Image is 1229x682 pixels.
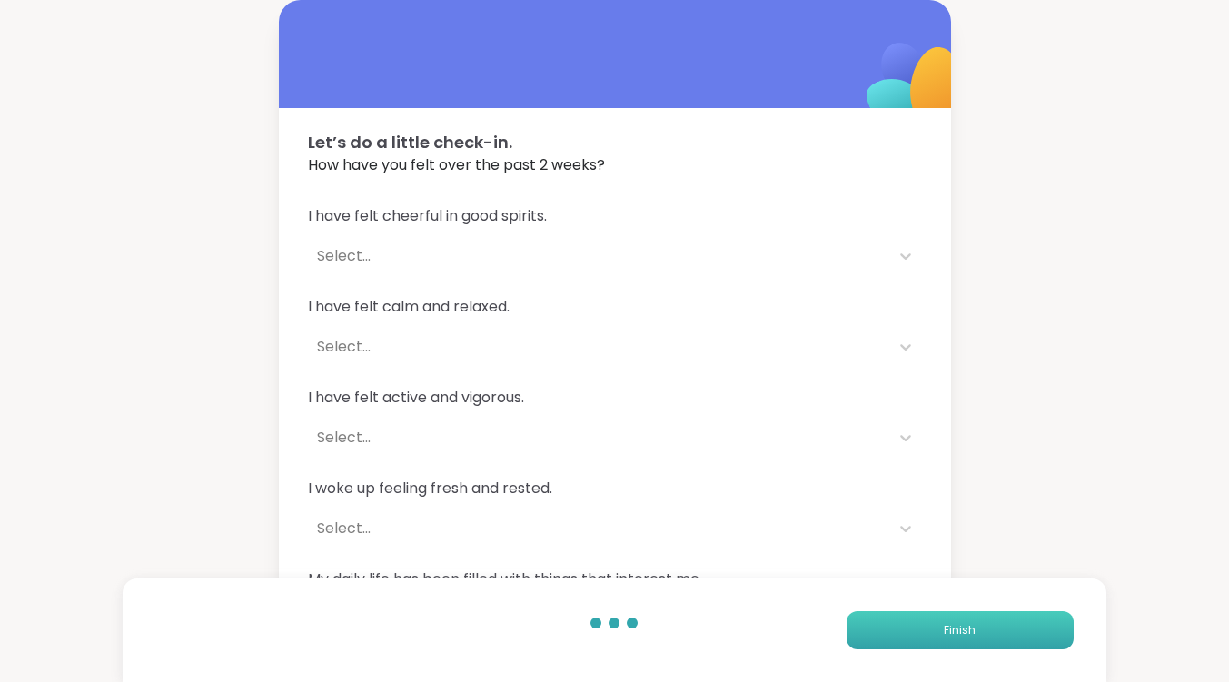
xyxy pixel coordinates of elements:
[308,130,922,154] span: Let’s do a little check-in.
[308,296,922,318] span: I have felt calm and relaxed.
[308,387,922,409] span: I have felt active and vigorous.
[847,611,1074,649] button: Finish
[317,518,880,539] div: Select...
[308,154,922,176] span: How have you felt over the past 2 weeks?
[308,568,922,590] span: My daily life has been filled with things that interest me.
[308,478,922,499] span: I woke up feeling fresh and rested.
[317,336,880,358] div: Select...
[317,427,880,449] div: Select...
[944,622,976,638] span: Finish
[317,245,880,267] div: Select...
[308,205,922,227] span: I have felt cheerful in good spirits.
